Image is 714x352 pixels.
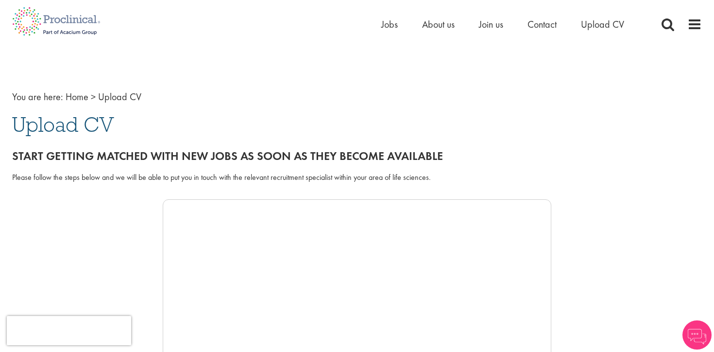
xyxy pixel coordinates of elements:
[527,18,557,31] a: Contact
[581,18,624,31] a: Upload CV
[479,18,503,31] a: Join us
[422,18,455,31] a: About us
[66,90,88,103] a: breadcrumb link
[12,111,114,138] span: Upload CV
[12,150,702,162] h2: Start getting matched with new jobs as soon as they become available
[98,90,141,103] span: Upload CV
[12,90,63,103] span: You are here:
[682,320,712,350] img: Chatbot
[7,316,131,345] iframe: reCAPTCHA
[91,90,96,103] span: >
[381,18,398,31] a: Jobs
[12,172,702,183] div: Please follow the steps below and we will be able to put you in touch with the relevant recruitme...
